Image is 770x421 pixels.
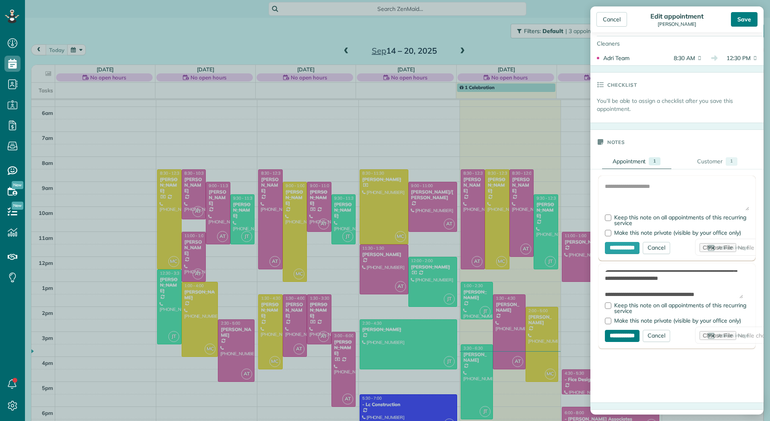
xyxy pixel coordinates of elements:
div: Save [731,12,758,27]
div: Customer [697,157,722,166]
span: Make this note private (visible by your office only) [614,229,741,236]
div: Appointment [613,157,646,165]
h3: Checklist [607,73,637,97]
div: Cancel [596,12,627,27]
div: Cancel [643,242,670,254]
p: You’ll be able to assign a checklist after you save this appointment. [597,97,764,113]
div: 1 [726,157,737,166]
div: Cancel [643,330,670,342]
div: Cleaners [590,36,647,51]
h3: Notes [607,130,625,154]
span: New [12,181,23,189]
span: Make this note private (visible by your office only) [614,317,741,324]
span: 12:30 PM [723,54,751,62]
span: Keep this note on all appointments of this recurring service [614,214,746,227]
div: Adri Team [603,54,665,62]
div: 1 [649,157,660,165]
span: 8:30 AM [668,54,695,62]
div: [PERSON_NAME] [648,21,706,27]
span: New [12,202,23,210]
span: Keep this note on all appointments of this recurring service [614,302,746,315]
div: Edit appointment [648,12,706,20]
